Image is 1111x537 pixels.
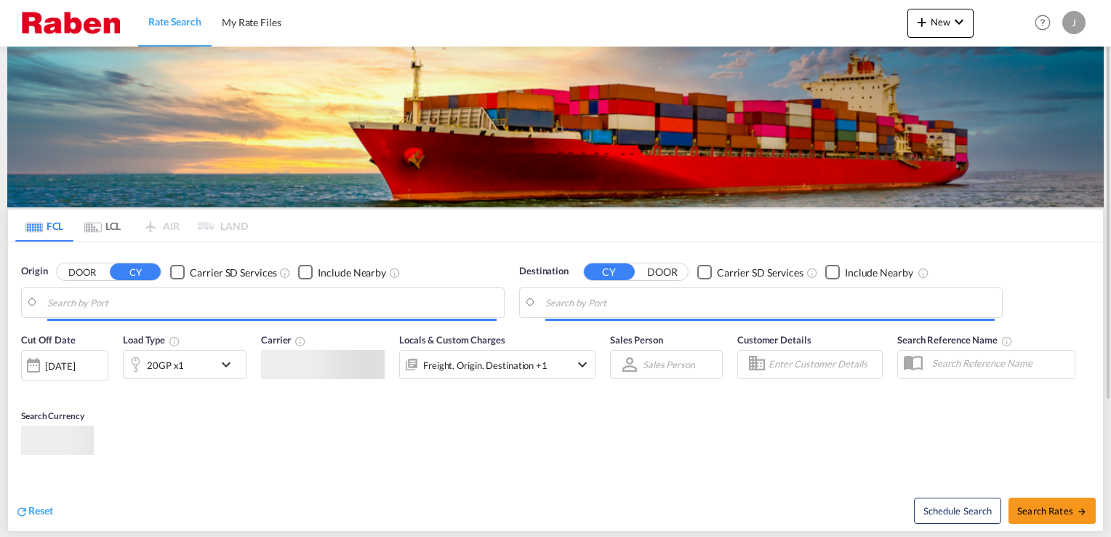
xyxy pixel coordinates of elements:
md-select: Sales Person [641,354,697,375]
span: New [913,16,968,28]
div: [DATE] [45,359,75,373]
span: Search Rates [1017,505,1087,517]
md-checkbox: Checkbox No Ink [825,264,913,279]
div: Freight Origin Destination Factory Stuffingicon-chevron-down [399,350,595,379]
md-checkbox: Checkbox No Ink [298,264,386,279]
span: Sales Person [610,334,663,346]
input: Search by Port [545,292,995,314]
input: Search by Port [47,292,497,314]
button: DOOR [57,264,108,281]
div: icon-refreshReset [15,504,53,520]
img: LCL+%26+FCL+BACKGROUND.png [7,47,1104,207]
span: My Rate Files [222,16,281,28]
span: Search Reference Name [897,334,1013,346]
button: Search Ratesicon-arrow-right [1008,498,1096,524]
md-pagination-wrapper: Use the left and right arrow keys to navigate between tabs [15,210,248,242]
input: Enter Customer Details [769,354,878,375]
md-icon: Your search will be saved by the below given name [1001,335,1013,347]
span: Customer Details [737,334,811,346]
md-icon: Unchecked: Search for CY (Container Yard) services for all selected carriers.Checked : Search for... [279,267,291,279]
span: Help [1030,10,1055,35]
div: J [1062,11,1086,34]
div: Help [1030,10,1062,36]
button: DOOR [637,264,688,281]
button: CY [110,263,161,280]
img: 56a1822070ee11ef8af4bf29ef0a0da2.png [22,7,120,39]
md-icon: Unchecked: Ignores neighbouring ports when fetching rates.Checked : Includes neighbouring ports w... [389,267,401,279]
md-icon: Unchecked: Search for CY (Container Yard) services for all selected carriers.Checked : Search for... [806,267,818,279]
md-checkbox: Checkbox No Ink [697,264,803,279]
md-icon: icon-information-outline [169,335,180,347]
md-datepicker: Select [21,379,32,399]
div: 20GP x1icon-chevron-down [123,350,246,379]
span: Origin [21,264,47,279]
md-icon: icon-chevron-down [574,356,591,373]
div: Include Nearby [318,266,386,280]
span: Destination [519,264,569,279]
md-icon: icon-plus 400-fg [913,13,931,31]
span: Locals & Custom Charges [399,334,505,346]
div: [DATE] [21,350,108,381]
button: CY [584,263,635,280]
button: Note: By default Schedule search will only considerorigin ports, destination ports and cut off da... [914,498,1001,524]
span: Load Type [123,334,180,346]
md-tab-item: LCL [73,210,132,242]
md-icon: icon-chevron-down [950,13,968,31]
md-icon: The selected Trucker/Carrierwill be displayed in the rate results If the rates are from another f... [294,335,306,347]
span: Carrier [261,334,306,346]
div: Include Nearby [845,266,913,280]
md-icon: icon-chevron-down [217,356,242,373]
div: Carrier SD Services [717,266,803,280]
span: Rate Search [148,15,201,28]
md-tab-item: FCL [15,210,73,242]
span: Reset [28,504,53,517]
div: 20GP x1 [147,355,184,375]
md-icon: Unchecked: Ignores neighbouring ports when fetching rates.Checked : Includes neighbouring ports w... [918,267,929,279]
div: Carrier SD Services [190,266,276,280]
div: Freight Origin Destination Factory Stuffing [423,355,548,375]
input: Search Reference Name [925,352,1075,374]
span: Search Currency [21,410,84,421]
md-icon: icon-refresh [15,505,28,518]
div: Origin DOOR CY Checkbox No InkUnchecked: Search for CY (Container Yard) services for all selected... [8,242,1103,530]
button: icon-plus 400-fgNewicon-chevron-down [907,9,974,38]
span: Cut Off Date [21,334,76,346]
md-icon: icon-arrow-right [1077,506,1087,517]
md-checkbox: Checkbox No Ink [170,264,276,279]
